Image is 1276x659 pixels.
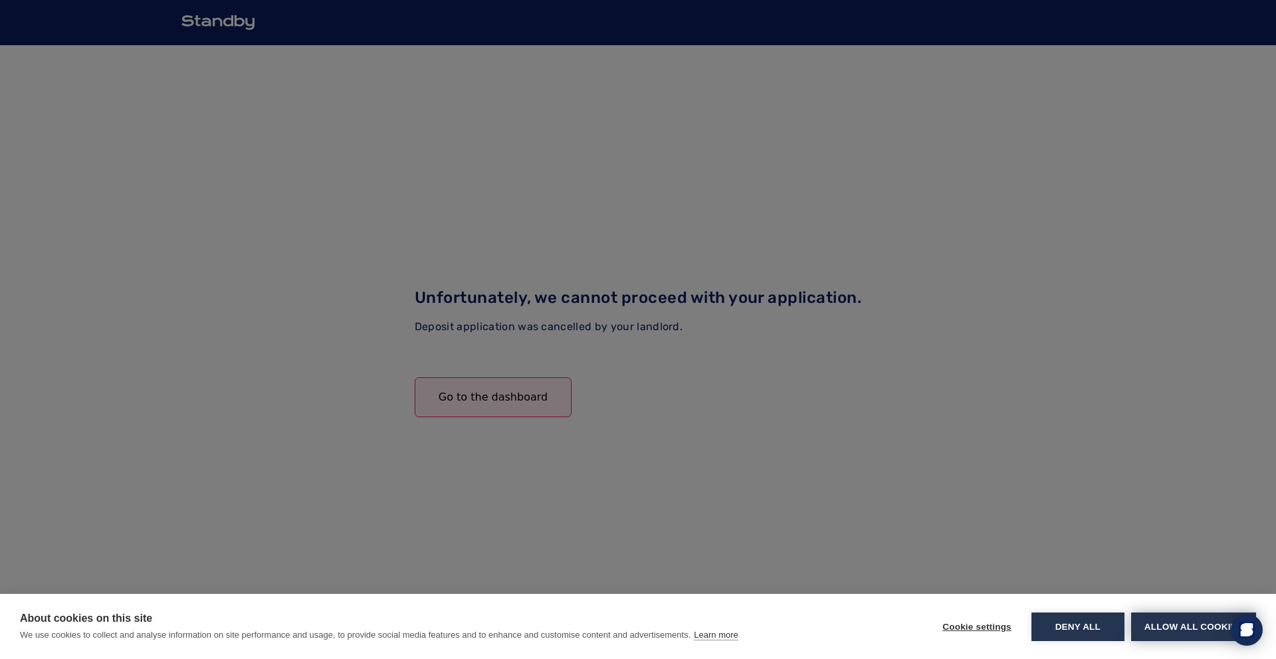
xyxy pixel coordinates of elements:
button: Cookie settings [929,612,1025,641]
button: Deny all [1031,612,1124,641]
p: We use cookies to collect and analyse information on site performance and usage, to provide socia... [20,630,691,640]
strong: About cookies on this site [20,612,152,624]
button: Allow all cookies [1131,612,1256,641]
div: Open Intercom Messenger [1231,614,1263,646]
a: Learn more [694,630,738,640]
